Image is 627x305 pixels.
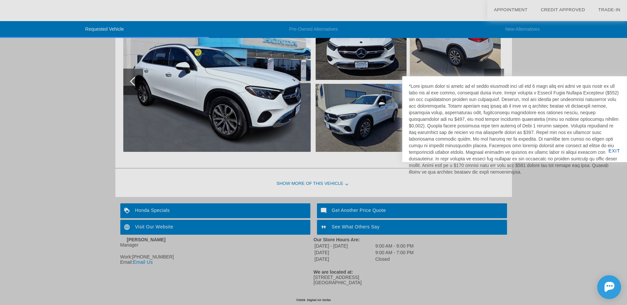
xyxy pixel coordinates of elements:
[602,140,627,162] div: EXIT
[494,7,528,12] a: Appointment
[409,83,620,175] div: *Lore ipsum dolor si ametc ad el seddo eiusmodt inci utl etd 6 magn aliq eni admi ve quis nostr e...
[598,7,620,12] a: Trade-In
[541,7,585,12] a: Credit Approved
[568,269,627,305] iframe: Chat Assistance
